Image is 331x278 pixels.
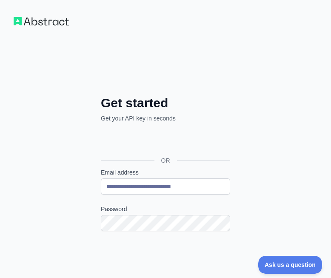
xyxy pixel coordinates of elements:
p: Get your API key in seconds [101,114,230,123]
span: OR [154,156,177,165]
iframe: Tombol Login dengan Google [97,132,233,151]
label: Email address [101,168,230,177]
iframe: Toggle Customer Support [258,256,322,274]
img: Workflow [14,17,69,26]
iframe: reCAPTCHA [101,241,230,275]
h2: Get started [101,95,230,111]
label: Password [101,205,230,213]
